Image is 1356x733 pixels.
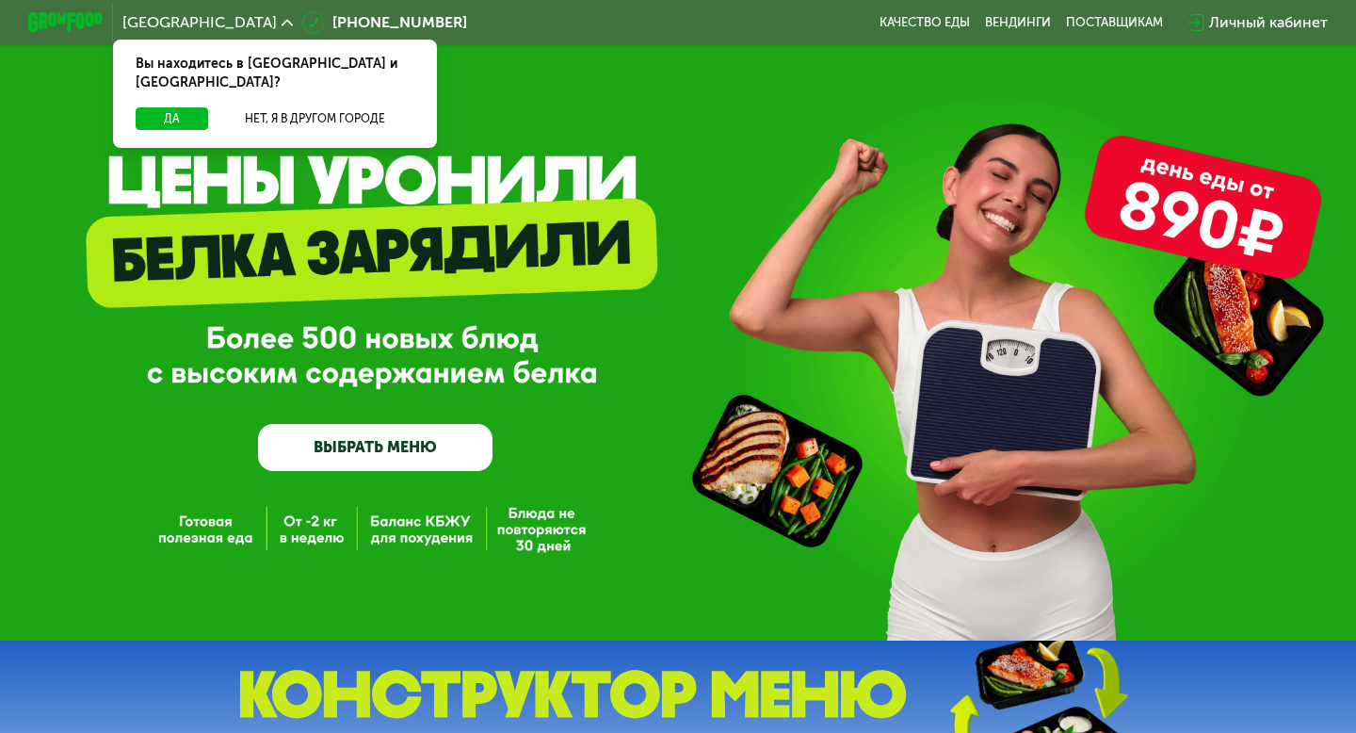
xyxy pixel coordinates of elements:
button: Нет, я в другом городе [216,107,414,130]
span: [GEOGRAPHIC_DATA] [122,15,277,30]
div: Личный кабинет [1209,11,1328,34]
div: поставщикам [1066,15,1163,30]
button: Да [136,107,208,130]
a: Качество еды [880,15,970,30]
a: ВЫБРАТЬ МЕНЮ [258,424,492,471]
a: [PHONE_NUMBER] [302,11,467,34]
div: Вы находитесь в [GEOGRAPHIC_DATA] и [GEOGRAPHIC_DATA]? [113,40,437,107]
a: Вендинги [985,15,1051,30]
